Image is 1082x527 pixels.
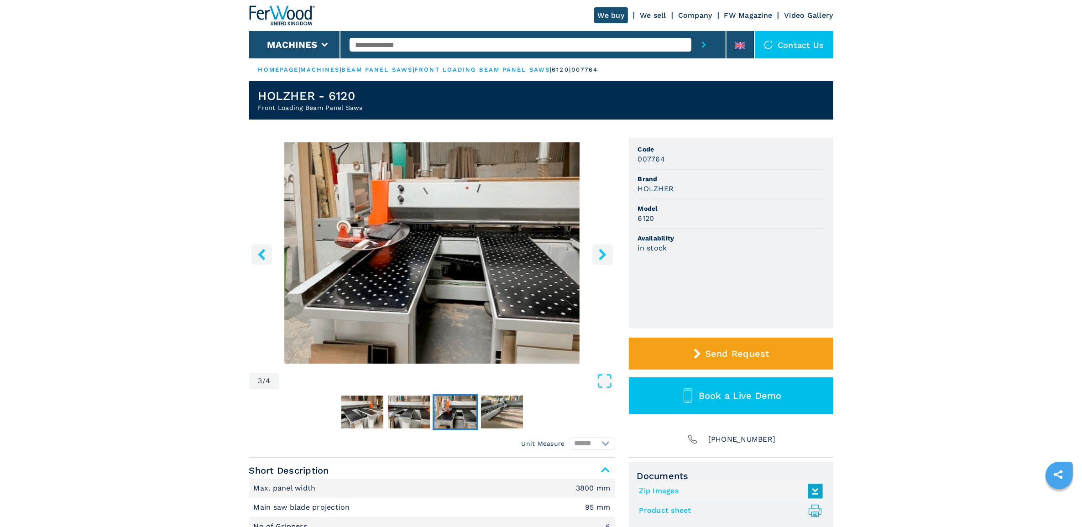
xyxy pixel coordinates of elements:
[571,66,598,74] p: 007764
[638,213,654,224] h3: 6120
[638,145,824,154] span: Code
[629,338,833,370] button: Send Request
[522,439,565,448] em: Unit Measure
[249,462,615,479] span: Short Description
[1047,463,1070,486] a: sharethis
[592,244,613,265] button: right-button
[254,483,318,493] p: Max. panel width
[550,66,552,73] span: |
[262,377,266,385] span: /
[638,154,665,164] h3: 007764
[434,396,476,428] img: 316fe341933ca71ee3743152f840b251
[249,142,615,364] img: Front Loading Beam Panel Saws HOLZHER 6120
[266,377,270,385] span: 4
[341,396,383,428] img: b737f9cae259e6cedb71e2991033afcb
[705,348,769,359] span: Send Request
[282,373,612,389] button: Open Fullscreen
[639,503,818,518] a: Product sheet
[249,5,315,26] img: Ferwood
[342,66,413,73] a: beam panel saws
[638,204,824,213] span: Model
[301,66,340,73] a: machines
[640,11,666,20] a: We sell
[388,396,430,428] img: bea1ac9a5a5299313c5ecdb00f77368d
[638,174,824,183] span: Brand
[249,142,615,364] div: Go to Slide 3
[708,433,776,446] span: [PHONE_NUMBER]
[686,433,699,446] img: Phone
[638,243,667,253] h3: in stock
[594,7,628,23] a: We buy
[638,183,674,194] h3: HOLZHER
[481,396,523,428] img: 95c7ea4c4eff18fee789cb15b6e59846
[552,66,571,74] p: 6120 |
[433,394,478,430] button: Go to Slide 3
[258,66,299,73] a: HOMEPAGE
[340,66,341,73] span: |
[691,31,716,58] button: submit-button
[414,66,550,73] a: front loading beam panel saws
[764,40,773,49] img: Contact us
[576,485,611,492] em: 3800 mm
[1043,486,1075,520] iframe: Chat
[258,89,363,103] h1: HOLZHER - 6120
[413,66,414,73] span: |
[678,11,712,20] a: Company
[639,484,818,499] a: Zip Images
[267,39,317,50] button: Machines
[755,31,833,58] div: Contact us
[386,394,432,430] button: Go to Slide 2
[479,394,525,430] button: Go to Slide 4
[637,470,825,481] span: Documents
[258,103,363,112] h2: Front Loading Beam Panel Saws
[724,11,773,20] a: FW Magazine
[585,504,610,511] em: 95 mm
[254,502,353,512] p: Main saw blade projection
[251,244,272,265] button: left-button
[298,66,300,73] span: |
[784,11,833,20] a: Video Gallery
[258,377,262,385] span: 3
[699,390,782,401] span: Book a Live Demo
[249,394,615,430] nav: Thumbnail Navigation
[340,394,385,430] button: Go to Slide 1
[638,234,824,243] span: Availability
[629,377,833,414] button: Book a Live Demo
